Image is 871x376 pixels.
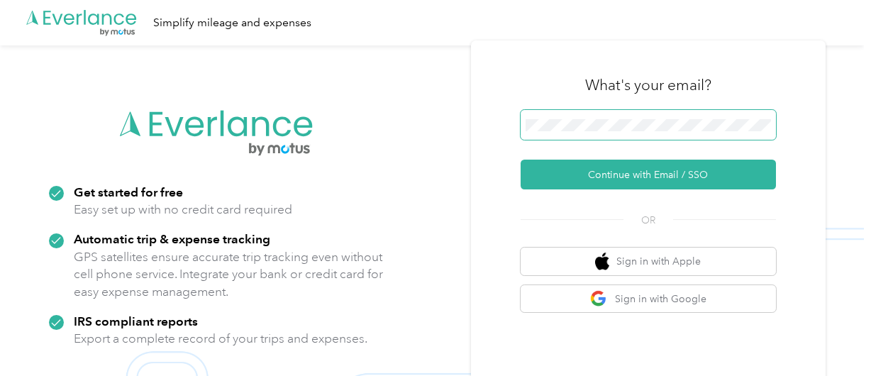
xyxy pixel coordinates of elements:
[521,285,776,313] button: google logoSign in with Google
[74,314,198,328] strong: IRS compliant reports
[623,213,673,228] span: OR
[595,253,609,270] img: apple logo
[74,330,367,348] p: Export a complete record of your trips and expenses.
[153,14,311,32] div: Simplify mileage and expenses
[74,248,384,301] p: GPS satellites ensure accurate trip tracking even without cell phone service. Integrate your bank...
[74,231,270,246] strong: Automatic trip & expense tracking
[521,248,776,275] button: apple logoSign in with Apple
[585,75,711,95] h3: What's your email?
[74,201,292,219] p: Easy set up with no credit card required
[590,290,608,308] img: google logo
[74,184,183,199] strong: Get started for free
[521,160,776,189] button: Continue with Email / SSO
